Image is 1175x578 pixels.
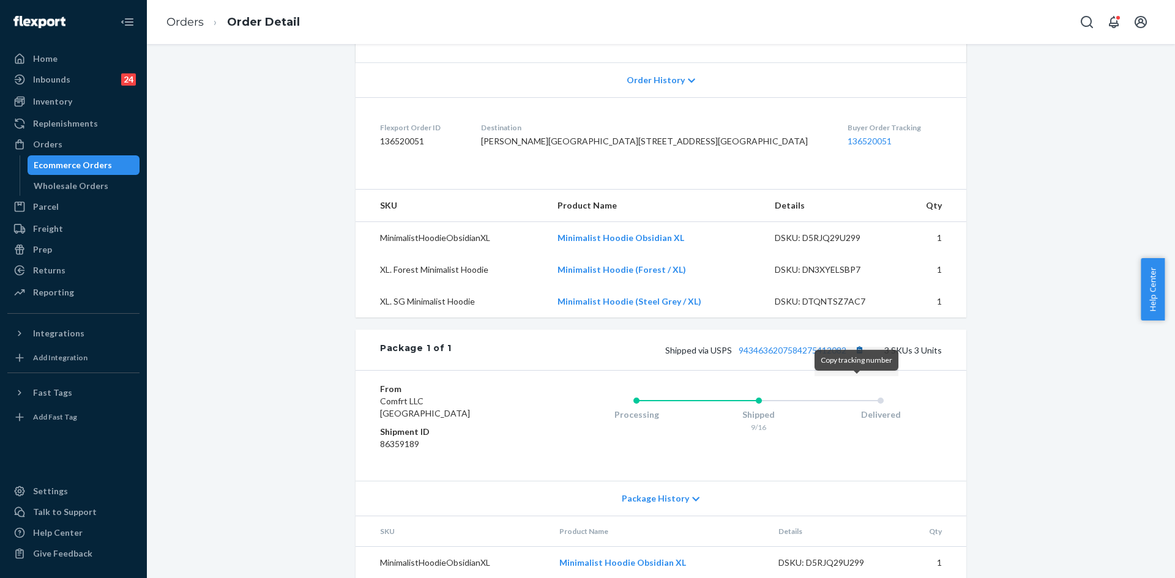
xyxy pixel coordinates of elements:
button: Give Feedback [7,544,140,563]
a: Ecommerce Orders [28,155,140,175]
a: Help Center [7,523,140,543]
td: 1 [900,286,966,317]
div: Freight [33,223,63,235]
button: Fast Tags [7,383,140,402]
a: Prep [7,240,140,259]
div: 3 SKUs 3 Units [452,342,942,358]
td: 1 [900,222,966,254]
div: Give Feedback [33,547,92,560]
button: Close Navigation [115,10,140,34]
div: Replenishments [33,117,98,130]
div: Parcel [33,201,59,213]
div: DSKU: DN3XYELSBP7 [775,264,890,276]
a: Orders [166,15,204,29]
div: 24 [121,73,136,86]
td: XL. Forest Minimalist Hoodie [356,254,548,286]
a: Talk to Support [7,502,140,522]
div: Shipped [698,409,820,421]
a: 136520051 [848,136,892,146]
div: Inventory [33,95,72,108]
a: Minimalist Hoodie Obsidian XL [559,557,686,568]
a: Wholesale Orders [28,176,140,196]
th: Details [765,190,900,222]
button: Open account menu [1128,10,1153,34]
a: Reporting [7,283,140,302]
th: Qty [903,516,966,547]
td: MinimalistHoodieObsidianXL [356,222,548,254]
div: Ecommerce Orders [34,159,112,171]
button: Help Center [1141,258,1165,320]
button: Open Search Box [1075,10,1099,34]
span: Package History [622,492,689,505]
span: Shipped via USPS [665,345,867,355]
span: Comfrt LLC [GEOGRAPHIC_DATA] [380,396,470,418]
a: Add Fast Tag [7,407,140,427]
div: Returns [33,264,65,276]
div: Talk to Support [33,506,97,518]
dt: Destination [481,122,829,133]
div: Integrations [33,327,84,339]
div: DSKU: DTQNTSZ7AC7 [775,295,890,308]
dt: Flexport Order ID [380,122,461,133]
dt: Buyer Order Tracking [848,122,942,133]
dd: 136520051 [380,135,461,147]
span: [PERSON_NAME][GEOGRAPHIC_DATA][STREET_ADDRESS][GEOGRAPHIC_DATA] [481,136,808,146]
a: Orders [7,135,140,154]
dd: 86359189 [380,438,526,450]
a: Freight [7,219,140,239]
div: 9/16 [698,422,820,432]
a: Minimalist Hoodie (Steel Grey / XL) [558,296,701,306]
div: DSKU: D5RJQ29U299 [775,232,890,244]
th: Product Name [550,516,769,547]
ol: breadcrumbs [157,4,310,40]
a: Replenishments [7,114,140,133]
span: Copy tracking number [821,355,892,365]
button: Integrations [7,324,140,343]
a: 9434636207584275412082 [739,345,846,355]
div: DSKU: D5RJQ29U299 [778,557,893,569]
td: 1 [900,254,966,286]
a: Settings [7,481,140,501]
th: SKU [356,190,548,222]
th: Details [769,516,903,547]
th: Qty [900,190,966,222]
a: Add Integration [7,348,140,368]
span: Order History [627,74,685,86]
a: Parcel [7,197,140,217]
dt: From [380,383,526,395]
div: Home [33,53,58,65]
div: Add Fast Tag [33,412,77,422]
div: Reporting [33,286,74,298]
td: XL. SG Minimalist Hoodie [356,286,548,317]
div: Settings [33,485,68,497]
a: Inbounds24 [7,70,140,89]
dt: Shipment ID [380,426,526,438]
div: Delivered [819,409,942,421]
a: Order Detail [227,15,300,29]
button: Open notifications [1102,10,1126,34]
a: Returns [7,261,140,280]
div: Orders [33,138,62,150]
a: Minimalist Hoodie (Forest / XL) [558,264,686,275]
th: Product Name [548,190,765,222]
div: Add Integration [33,352,88,363]
a: Inventory [7,92,140,111]
button: Copy tracking number [851,342,867,358]
th: SKU [356,516,550,547]
div: Help Center [33,527,83,539]
img: Flexport logo [13,16,65,28]
div: Wholesale Orders [34,180,108,192]
a: Minimalist Hoodie Obsidian XL [558,232,684,243]
div: Processing [575,409,698,421]
div: Prep [33,243,52,256]
div: Fast Tags [33,387,72,399]
a: Home [7,49,140,69]
div: Inbounds [33,73,70,86]
div: Package 1 of 1 [380,342,452,358]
